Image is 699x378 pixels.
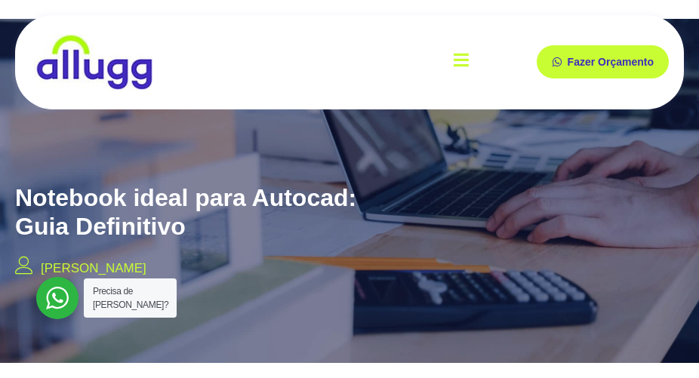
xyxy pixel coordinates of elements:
span: Precisa de [PERSON_NAME]? [93,286,168,310]
img: locação de TI é Allugg [34,34,155,91]
button: open-menu [454,41,469,83]
h2: Notebook ideal para Autocad: Guia Definitivo [15,183,411,241]
a: Fazer Orçamento [537,45,669,78]
iframe: Chat Widget [624,306,699,378]
span: Fazer Orçamento [568,57,654,67]
p: [PERSON_NAME] [41,259,146,278]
